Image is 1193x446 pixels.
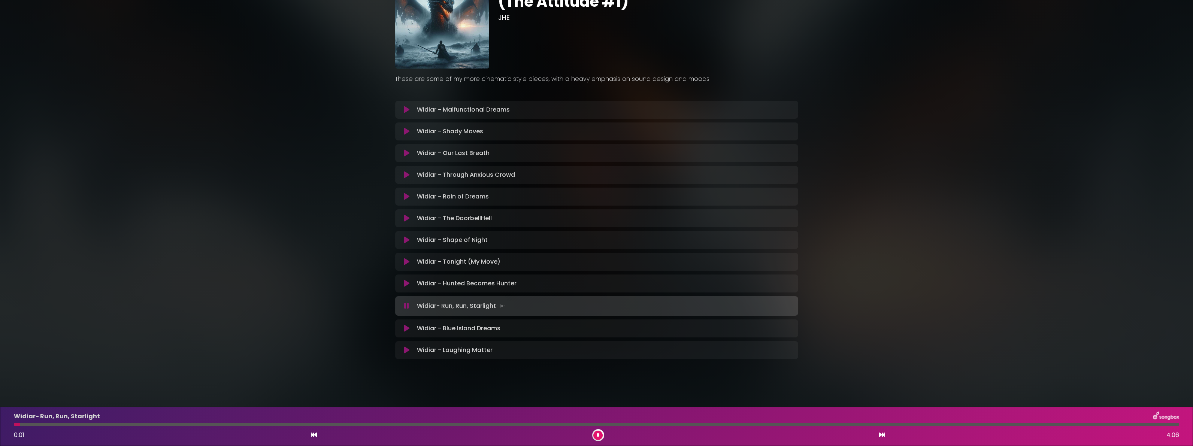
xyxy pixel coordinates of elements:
p: Widiar - Laughing Matter [417,346,493,355]
p: Widiar - Hunted Becomes Hunter [417,279,517,288]
p: These are some of my more cinematic style pieces, with a heavy emphasis on sound design and moods [395,75,798,84]
p: Widiar - Through Anxious Crowd [417,170,515,179]
p: Widiar - Our Last Breath [417,149,490,158]
p: Widiar - Shady Moves [417,127,483,136]
p: Widiar - The DoorbellHell [417,214,492,223]
p: Widiar - Shape of Night [417,236,488,245]
p: Widiar- Run, Run, Starlight [417,301,506,311]
p: Widiar - Blue Island Dreams [417,324,500,333]
h3: JHE [498,13,798,22]
p: Widiar - Tonight (My Move) [417,257,500,266]
p: Widiar - Rain of Dreams [417,192,489,201]
p: Widiar - Malfunctional Dreams [417,105,510,114]
img: waveform4.gif [496,301,506,311]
